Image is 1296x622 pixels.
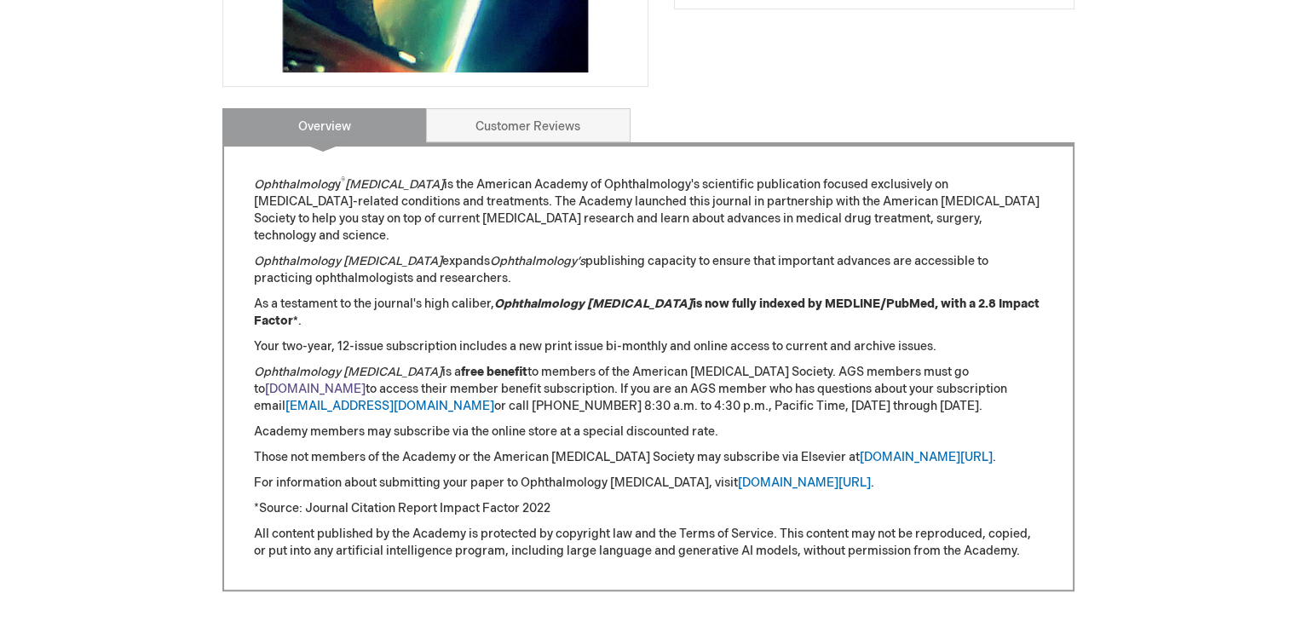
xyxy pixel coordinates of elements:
[341,176,345,187] sup: ®
[254,253,1043,287] p: expands publishing capacity to ensure that important advances are accessible to practicing ophtha...
[494,297,693,311] em: Ophthalmology [MEDICAL_DATA]
[345,177,444,192] em: [MEDICAL_DATA]
[254,254,442,268] em: Ophthalmology [MEDICAL_DATA]
[254,500,1043,517] p: *Source: Journal Citation Report Impact Factor 2022
[222,108,427,142] a: Overview
[860,450,993,464] a: [DOMAIN_NAME][URL]
[265,382,366,396] a: [DOMAIN_NAME]
[254,176,1043,245] p: y is the American Academy of Ophthalmology's scientific publication focused exclusively on [MEDIC...
[254,296,1043,330] p: As a testament to the journal's high caliber, .
[254,177,335,192] em: Ophthalmolog
[738,475,871,490] a: [DOMAIN_NAME][URL]
[254,526,1043,560] p: All content published by the Academy is protected by copyright law and the Terms of Service. This...
[490,254,585,268] em: Ophthalmology’s
[254,364,1043,415] p: is a to members of the American [MEDICAL_DATA] Society. AGS members must go to to access their me...
[254,475,1043,492] p: For information about submitting your paper to Ophthalmology [MEDICAL_DATA], visit .
[426,108,631,142] a: Customer Reviews
[461,365,527,379] strong: free benefit
[254,449,1043,466] p: Those not members of the Academy or the American [MEDICAL_DATA] Society may subscribe via Elsevie...
[254,338,1043,355] p: Your two-year, 12-issue subscription includes a new print issue bi-monthly and online access to c...
[254,297,1040,328] strong: is now fully indexed by MEDLINE/PubMed, with a 2.8 Impact Factor*
[285,399,494,413] a: [EMAIL_ADDRESS][DOMAIN_NAME]
[254,365,442,379] em: Ophthalmology [MEDICAL_DATA]
[254,423,1043,441] p: Academy members may subscribe via the online store at a special discounted rate.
